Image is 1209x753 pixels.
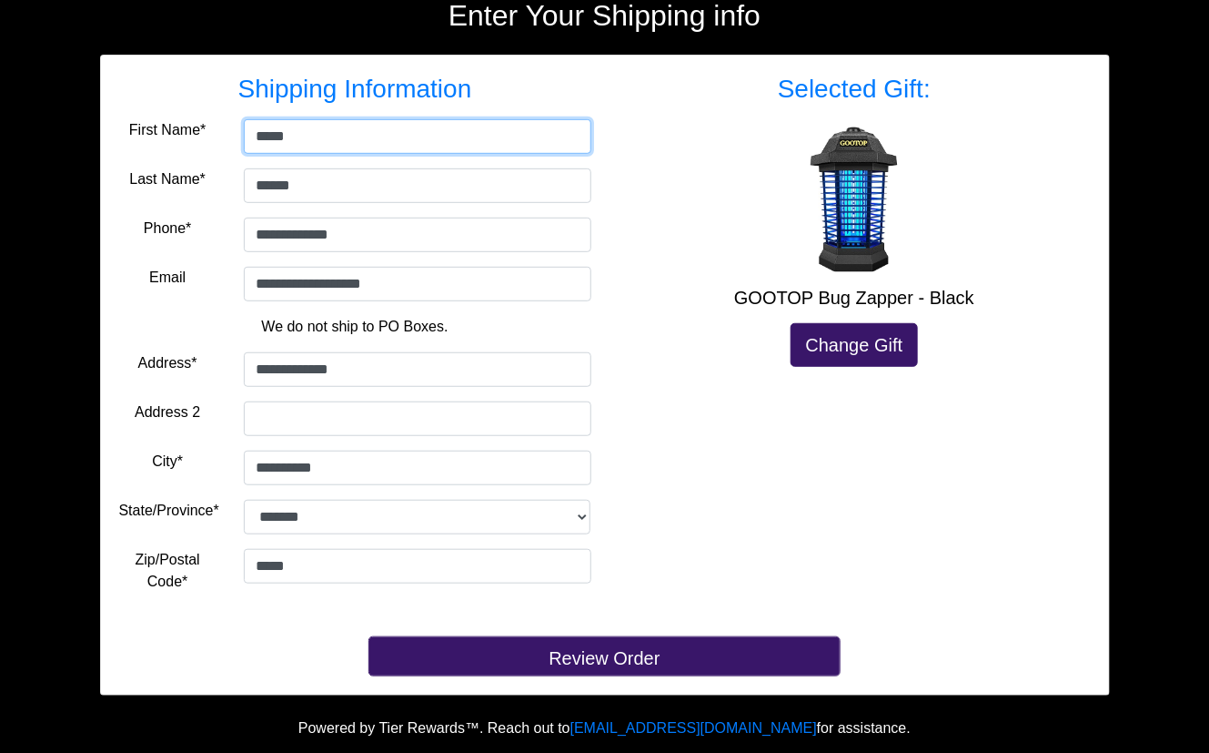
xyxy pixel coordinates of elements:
label: Phone* [144,218,192,239]
button: Review Order [368,636,841,677]
h3: Shipping Information [119,74,591,105]
h3: Selected Gift: [619,74,1091,105]
a: [EMAIL_ADDRESS][DOMAIN_NAME] [570,720,817,736]
span: Powered by Tier Rewards™. Reach out to for assistance. [298,720,911,736]
label: Zip/Postal Code* [119,549,217,593]
label: Address 2 [135,402,200,423]
label: Email [149,267,186,289]
label: First Name* [129,119,206,141]
h5: GOOTOP Bug Zapper - Black [619,287,1091,309]
label: Last Name* [129,168,206,190]
label: Address* [138,352,197,374]
img: GOOTOP Bug Zapper - Black [781,127,927,272]
a: Change Gift [791,323,919,367]
label: State/Province* [119,500,219,522]
p: We do not ship to PO Boxes. [133,316,578,338]
label: City* [152,451,183,473]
